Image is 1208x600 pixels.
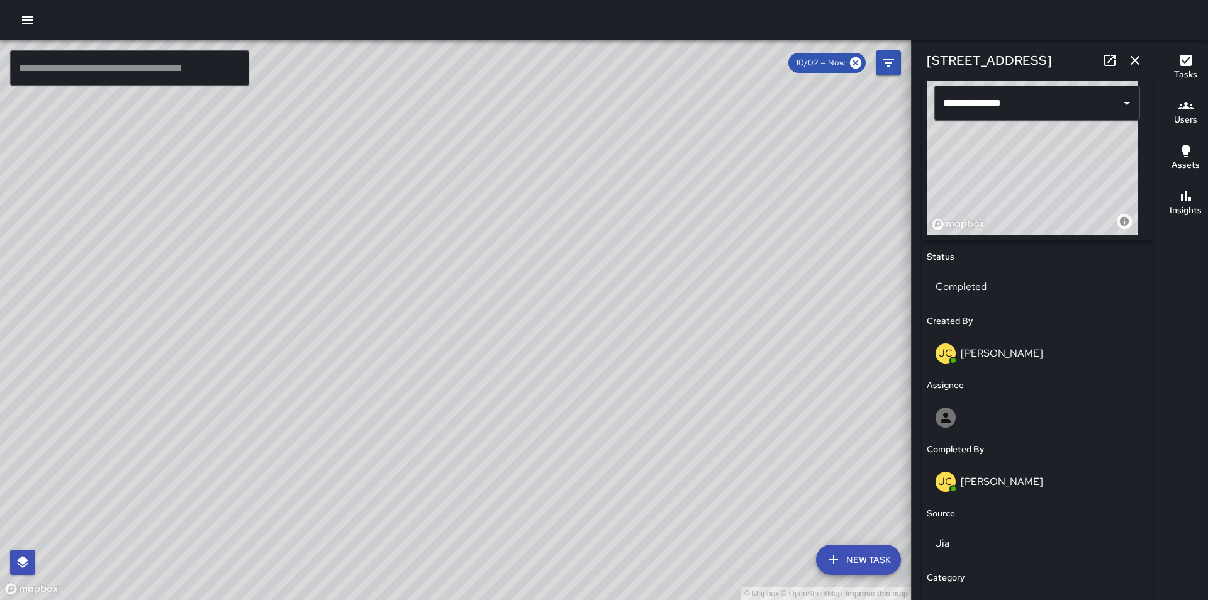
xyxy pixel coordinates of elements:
h6: Users [1174,113,1197,127]
h6: Assets [1172,158,1200,172]
h6: [STREET_ADDRESS] [927,50,1052,70]
h6: Completed By [927,443,984,457]
p: Completed [936,279,1139,294]
p: JC [939,346,953,361]
h6: Category [927,571,965,585]
button: Assets [1163,136,1208,181]
button: Tasks [1163,45,1208,91]
button: Insights [1163,181,1208,226]
p: [PERSON_NAME] [961,347,1043,360]
h6: Assignee [927,379,964,392]
h6: Insights [1170,204,1202,218]
button: Open [1118,94,1136,112]
span: 10/02 — Now [788,57,853,69]
p: [PERSON_NAME] [961,475,1043,488]
p: Jia [936,536,1139,551]
button: New Task [816,545,901,575]
button: Filters [876,50,901,75]
h6: Tasks [1174,68,1197,82]
button: Users [1163,91,1208,136]
h6: Source [927,507,955,521]
div: 10/02 — Now [788,53,866,73]
h6: Status [927,250,954,264]
p: JC [939,474,953,489]
h6: Created By [927,314,973,328]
